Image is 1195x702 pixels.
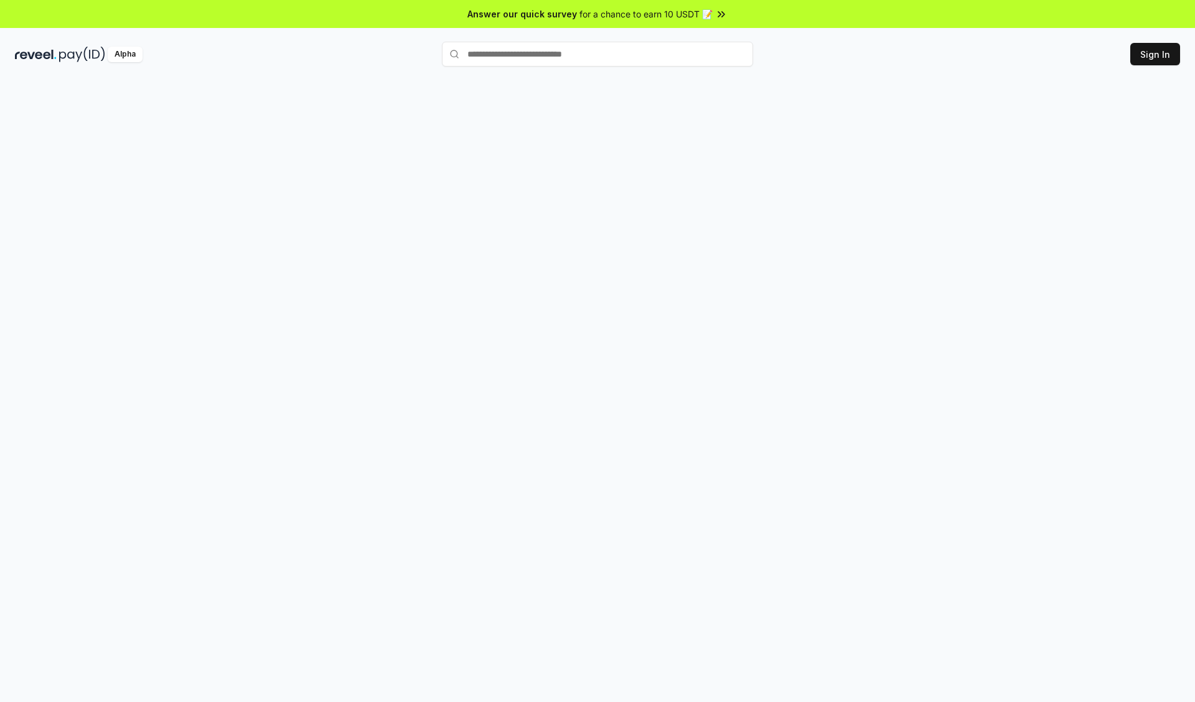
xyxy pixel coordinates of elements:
span: for a chance to earn 10 USDT 📝 [579,7,713,21]
img: pay_id [59,47,105,62]
img: reveel_dark [15,47,57,62]
div: Alpha [108,47,143,62]
span: Answer our quick survey [467,7,577,21]
button: Sign In [1130,43,1180,65]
